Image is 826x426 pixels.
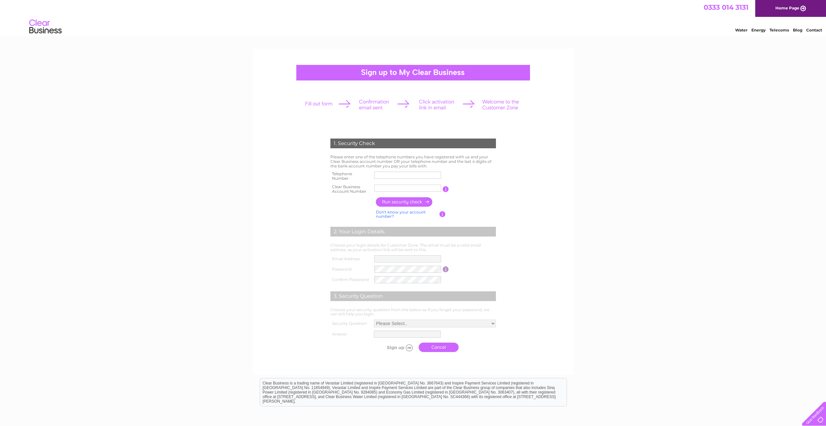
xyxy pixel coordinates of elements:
[443,186,449,192] input: Information
[806,28,822,32] a: Contact
[704,3,748,11] a: 0333 014 3131
[329,183,373,196] th: Clear Business Account Number
[330,139,496,148] div: 1. Security Check
[329,153,498,170] td: Please enter one of the telephone numbers you have registered with us and your Clear Business acc...
[376,343,415,352] input: Submit
[330,227,496,237] div: 2. Your Login Details
[439,211,446,217] input: Information
[330,291,496,301] div: 3. Security Question
[329,241,498,254] td: Choose your login details for Customer Zone. The email must be a valid email address, as your act...
[329,318,372,329] th: Security Question
[329,170,373,183] th: Telephone Number
[735,28,747,32] a: Water
[329,264,373,274] th: Password
[329,274,373,285] th: Confirm Password
[419,343,459,352] a: Cancel
[793,28,802,32] a: Blog
[770,28,789,32] a: Telecoms
[443,266,449,272] input: Information
[29,17,62,37] img: logo.png
[329,254,373,264] th: Email Address
[376,210,426,219] a: Don't know your account number?
[751,28,766,32] a: Energy
[329,329,372,339] th: Answer
[260,4,567,31] div: Clear Business is a trading name of Verastar Limited (registered in [GEOGRAPHIC_DATA] No. 3667643...
[329,306,498,318] td: Choose your security question from the below so if you forget your password, we can still help yo...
